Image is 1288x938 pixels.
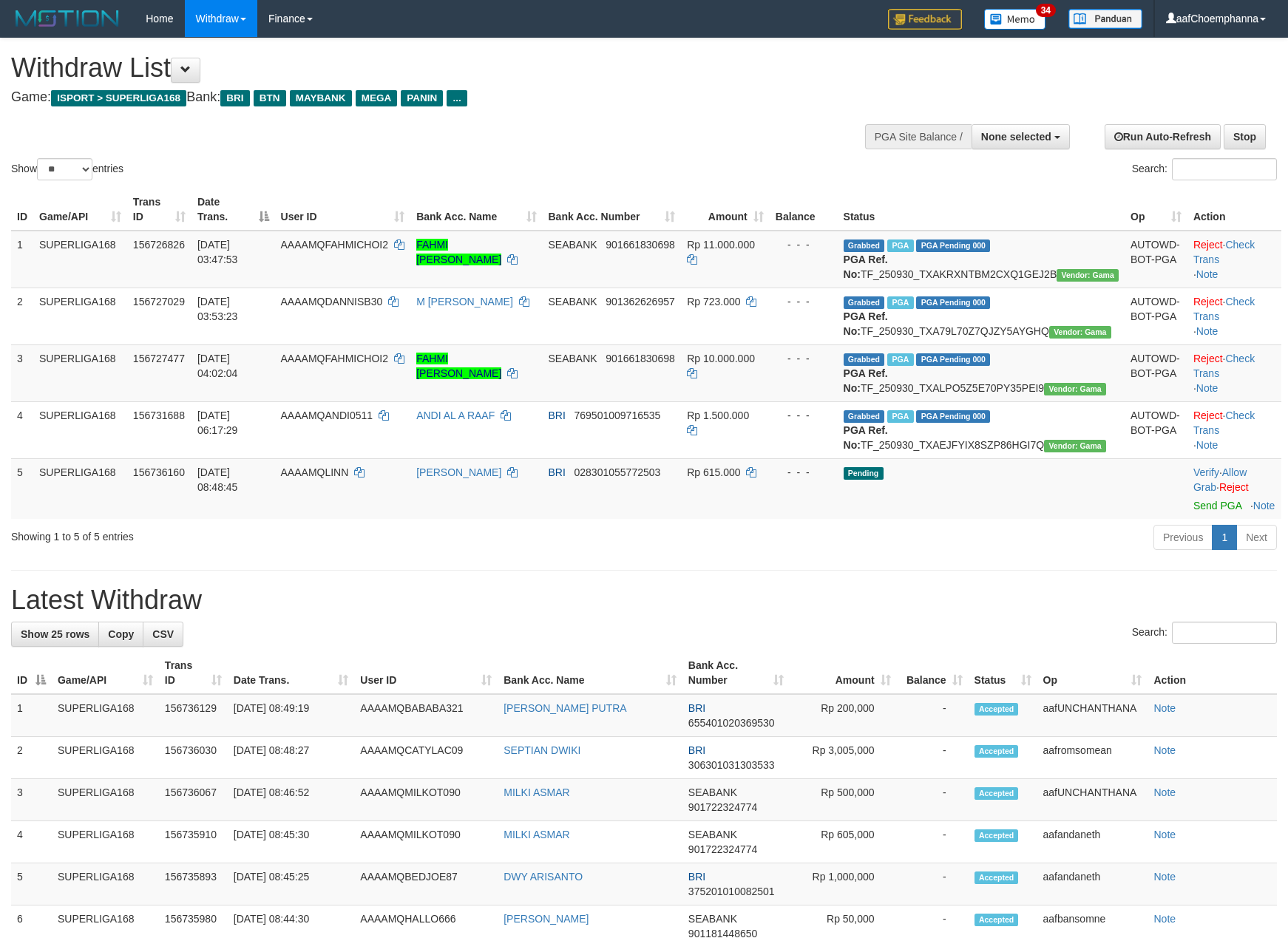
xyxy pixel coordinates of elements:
[1193,409,1255,436] a: Check Trans
[688,871,705,883] span: BRI
[975,703,1019,716] span: Accepted
[887,239,913,252] span: Marked by aafandaneth
[191,188,275,231] th: Date Trans.: activate to sort column descending
[688,913,737,925] span: SEABANK
[1187,188,1281,231] th: Action
[844,310,888,337] b: PGA Ref. No:
[1193,466,1247,493] span: ·
[1187,458,1281,519] td: · ·
[416,239,501,265] a: FAHMI [PERSON_NAME]
[1219,481,1249,493] a: Reject
[972,124,1070,149] button: None selected
[197,296,238,322] span: [DATE] 03:53:23
[11,652,52,694] th: ID: activate to sort column descending
[916,239,990,252] span: PGA Pending
[354,779,498,821] td: AAAAMQMILKOT090
[897,652,969,694] th: Balance: activate to sort column ascending
[11,7,123,30] img: MOTION_logo.png
[159,694,228,737] td: 156736129
[1196,325,1218,337] a: Note
[275,188,411,231] th: User ID: activate to sort column ascending
[897,737,969,779] td: -
[504,744,580,756] a: SEPTIAN DWIKI
[897,863,969,905] td: -
[33,288,127,344] td: SUPERLIGA168
[687,409,749,421] span: Rp 1.500.000
[790,821,897,863] td: Rp 605,000
[1224,124,1266,149] a: Stop
[1153,871,1176,883] a: Note
[1193,466,1219,478] a: Verify
[984,9,1046,30] img: Button%20Memo.svg
[33,458,127,519] td: SUPERLIGA168
[281,296,383,307] span: AAAAMQDANNISB30
[687,353,755,364] span: Rp 10.000.000
[688,702,705,714] span: BRI
[11,821,52,863] td: 4
[844,424,888,451] b: PGA Ref. No:
[52,821,159,863] td: SUPERLIGA168
[1036,4,1056,17] span: 34
[688,717,775,729] span: Copy 655401020369530 to clipboard
[127,188,191,231] th: Trans ID: activate to sort column ascending
[1193,239,1223,251] a: Reject
[770,188,838,231] th: Balance
[159,779,228,821] td: 156736067
[504,829,569,840] a: MILKI ASMAR
[1193,239,1255,265] a: Check Trans
[549,466,566,478] span: BRI
[688,744,705,756] span: BRI
[410,188,542,231] th: Bank Acc. Name: activate to sort column ascending
[504,702,626,714] a: [PERSON_NAME] PUTRA
[159,652,228,694] th: Trans ID: activate to sort column ascending
[981,131,1051,143] span: None selected
[844,296,885,309] span: Grabbed
[11,458,33,519] td: 5
[1196,382,1218,394] a: Note
[865,124,972,149] div: PGA Site Balance /
[1049,326,1111,339] span: Vendor URL: https://trx31.1velocity.biz
[11,188,33,231] th: ID
[416,409,495,421] a: ANDI AL A RAAF
[776,465,832,480] div: - - -
[688,759,775,771] span: Copy 306301031303533 to clipboard
[681,188,770,231] th: Amount: activate to sort column ascending
[1193,296,1255,322] a: Check Trans
[197,239,238,265] span: [DATE] 03:47:53
[11,622,99,647] a: Show 25 rows
[687,239,755,251] span: Rp 11.000.000
[790,652,897,694] th: Amount: activate to sort column ascending
[1187,288,1281,344] td: · ·
[790,694,897,737] td: Rp 200,000
[11,585,1277,615] h1: Latest Withdraw
[1125,344,1187,401] td: AUTOWD-BOT-PGA
[1236,525,1277,550] a: Next
[197,466,238,493] span: [DATE] 08:48:45
[1193,500,1241,512] a: Send PGA
[606,239,674,251] span: Copy 901661830698 to clipboard
[356,90,398,106] span: MEGA
[887,296,913,309] span: Marked by aafandaneth
[197,409,238,436] span: [DATE] 06:17:29
[133,409,185,421] span: 156731688
[776,237,832,252] div: - - -
[897,694,969,737] td: -
[1057,269,1119,282] span: Vendor URL: https://trx31.1velocity.biz
[1125,288,1187,344] td: AUTOWD-BOT-PGA
[228,863,355,905] td: [DATE] 08:45:25
[844,410,885,423] span: Grabbed
[1037,863,1148,905] td: aafandaneth
[1037,694,1148,737] td: aafUNCHANTHANA
[281,466,349,478] span: AAAAMQLINN
[844,254,888,280] b: PGA Ref. No:
[504,913,589,925] a: [PERSON_NAME]
[688,786,737,798] span: SEABANK
[688,829,737,840] span: SEABANK
[354,737,498,779] td: AAAAMQCATYLAC09
[776,294,832,309] div: - - -
[838,401,1125,458] td: TF_250930_TXAEJFYIX8SZP86HGI7Q
[549,239,597,251] span: SEABANK
[33,231,127,288] td: SUPERLIGA168
[401,90,443,106] span: PANIN
[687,296,740,307] span: Rp 723.000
